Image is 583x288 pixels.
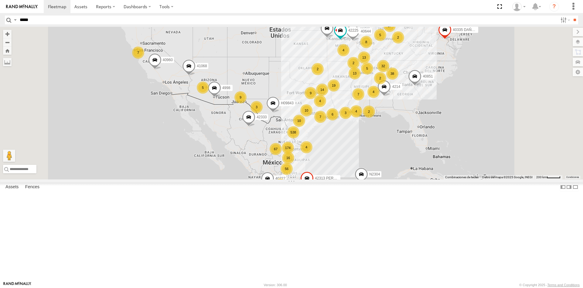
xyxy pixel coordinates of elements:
[361,62,373,75] div: 5
[13,16,18,24] label: Search Query
[374,29,386,41] div: 5
[350,105,362,117] div: 4
[314,95,326,107] div: 4
[315,176,343,180] span: 42313 PERDIDO
[274,179,287,191] div: 177
[558,16,571,24] label: Search Filter Options
[3,282,31,288] a: Visit our Website
[361,29,371,34] span: 40644
[281,101,294,105] span: H09843
[264,283,287,287] div: Version: 306.00
[287,126,299,138] div: 538
[349,67,361,79] div: 13
[3,47,12,55] button: Zoom Home
[573,68,583,76] label: Map Settings
[352,88,364,100] div: 7
[328,79,340,92] div: 19
[423,74,433,78] span: 40851
[316,84,328,96] div: 14
[549,2,559,12] i: ?
[534,175,562,179] button: Escala del mapa: 200 km por 42 píxeles
[251,101,263,113] div: 3
[566,176,579,179] a: Condiciones (se abre en una nueva pestaña)
[358,51,370,64] div: 13
[270,143,282,155] div: 67
[560,182,566,191] label: Dock Summary Table to the Left
[348,28,358,33] span: 42225
[566,182,572,191] label: Dock Summary Table to the Right
[572,182,578,191] label: Hide Summary Table
[132,47,144,59] div: 7
[312,63,324,75] div: 2
[275,176,285,181] span: 40727
[300,104,312,116] div: 10
[3,30,12,38] button: Zoom in
[2,183,22,191] label: Assets
[360,36,372,48] div: 8
[234,91,247,103] div: 9
[257,115,267,119] span: 42333
[293,115,305,127] div: 10
[282,152,294,164] div: 16
[314,111,326,123] div: 7
[339,107,352,119] div: 3
[347,57,360,69] div: 2
[392,85,400,89] span: 4214
[197,82,209,94] div: 5
[482,175,533,179] span: Datos del mapa ©2025 Google, INEGI
[3,38,12,47] button: Zoom out
[363,106,375,118] div: 2
[453,28,479,32] span: 40335 DAÑADO
[3,58,12,66] label: Measure
[392,31,404,43] div: 2
[519,283,580,287] div: © Copyright 2025 -
[374,72,386,84] div: 2
[300,141,312,153] div: 4
[445,175,479,179] button: Combinaciones de teclas
[547,283,580,287] a: Terms and Conditions
[163,58,173,62] span: 40960
[281,163,293,175] div: 56
[367,86,380,98] div: 4
[369,172,380,176] span: N2304
[536,175,547,179] span: 200 km
[305,87,317,99] div: 9
[22,183,43,191] label: Fences
[6,5,38,9] img: rand-logo.svg
[377,60,389,72] div: 32
[3,150,15,162] button: Arrastra el hombrecito naranja al mapa para abrir Street View
[386,68,398,80] div: 38
[222,86,230,90] span: 4998
[337,44,349,56] div: 4
[197,64,207,68] span: 41068
[510,2,528,11] div: Juan Lopez
[326,108,339,120] div: 6
[282,142,294,154] div: 174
